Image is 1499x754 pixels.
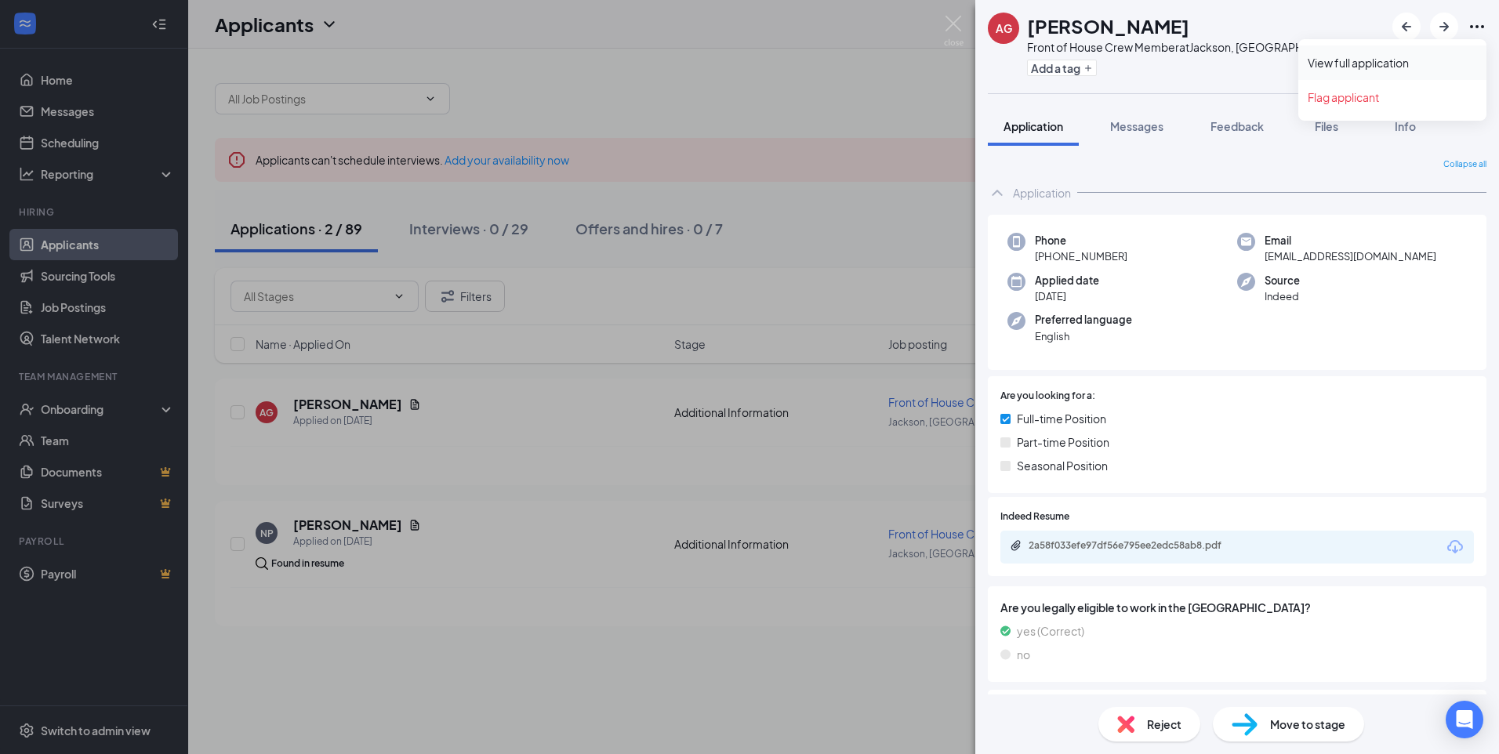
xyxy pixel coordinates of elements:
a: Paperclip2a58f033efe97df56e795ee2edc58ab8.pdf [1010,539,1264,554]
svg: Plus [1083,63,1093,73]
h1: [PERSON_NAME] [1027,13,1189,39]
span: Feedback [1210,119,1264,133]
div: Open Intercom Messenger [1446,701,1483,738]
span: Files [1315,119,1338,133]
span: [PHONE_NUMBER] [1035,248,1127,264]
span: Collapse all [1443,158,1486,171]
span: Are you legally eligible to work in the [GEOGRAPHIC_DATA]? [1000,599,1474,616]
div: Application [1013,185,1071,201]
span: Are you looking for a: [1000,389,1095,404]
span: Indeed Resume [1000,509,1069,524]
svg: ChevronUp [988,183,1007,202]
svg: Ellipses [1468,17,1486,36]
span: English [1035,328,1132,344]
span: Messages [1110,119,1163,133]
span: Applied date [1035,273,1099,288]
svg: Paperclip [1010,539,1022,552]
span: yes (Correct) [1017,622,1084,640]
span: Reject [1147,716,1181,733]
button: PlusAdd a tag [1027,60,1097,76]
span: [DATE] [1035,288,1099,304]
span: Full-time Position [1017,410,1106,427]
span: Info [1395,119,1416,133]
span: Indeed [1265,288,1300,304]
span: [EMAIL_ADDRESS][DOMAIN_NAME] [1265,248,1436,264]
span: Application [1004,119,1063,133]
span: Email [1265,233,1436,248]
span: Preferred language [1035,312,1132,328]
span: Part-time Position [1017,433,1109,451]
span: Move to stage [1270,716,1345,733]
div: 2a58f033efe97df56e795ee2edc58ab8.pdf [1029,539,1248,552]
button: ArrowRight [1430,13,1458,41]
div: AG [996,20,1012,36]
button: ArrowLeftNew [1392,13,1421,41]
svg: Download [1446,538,1465,556]
div: Front of House Crew Member at Jackson, [GEOGRAPHIC_DATA] [1027,39,1350,55]
span: Seasonal Position [1017,457,1108,474]
span: no [1017,646,1030,663]
span: Source [1265,273,1300,288]
a: View full application [1308,55,1477,71]
span: Phone [1035,233,1127,248]
svg: ArrowLeftNew [1397,17,1416,36]
svg: ArrowRight [1435,17,1454,36]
